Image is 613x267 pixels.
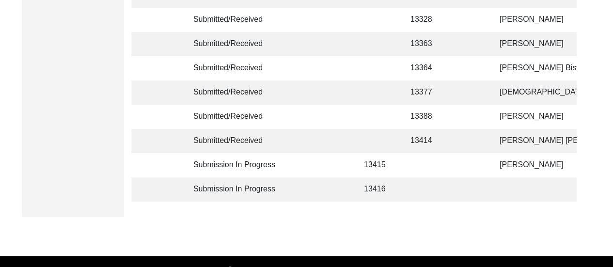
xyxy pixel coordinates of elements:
td: Submitted/Received [188,80,275,105]
td: [PERSON_NAME] [494,153,591,177]
td: Submission In Progress [188,177,275,202]
td: 13415 [358,153,397,177]
td: [PERSON_NAME] Biswas [494,56,591,80]
td: 13416 [358,177,397,202]
td: Submission In Progress [188,153,275,177]
td: 13363 [405,32,448,56]
td: [PERSON_NAME] [494,8,591,32]
td: [DEMOGRAPHIC_DATA][PERSON_NAME] [494,80,591,105]
td: 13388 [405,105,448,129]
td: 13414 [405,129,448,153]
td: Submitted/Received [188,105,275,129]
td: Submitted/Received [188,8,275,32]
td: Submitted/Received [188,129,275,153]
td: [PERSON_NAME] [494,105,591,129]
td: 13364 [405,56,448,80]
td: 13377 [405,80,448,105]
td: Submitted/Received [188,32,275,56]
td: Submitted/Received [188,56,275,80]
td: [PERSON_NAME] [PERSON_NAME] [494,129,591,153]
td: 13328 [405,8,448,32]
td: [PERSON_NAME] [494,32,591,56]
